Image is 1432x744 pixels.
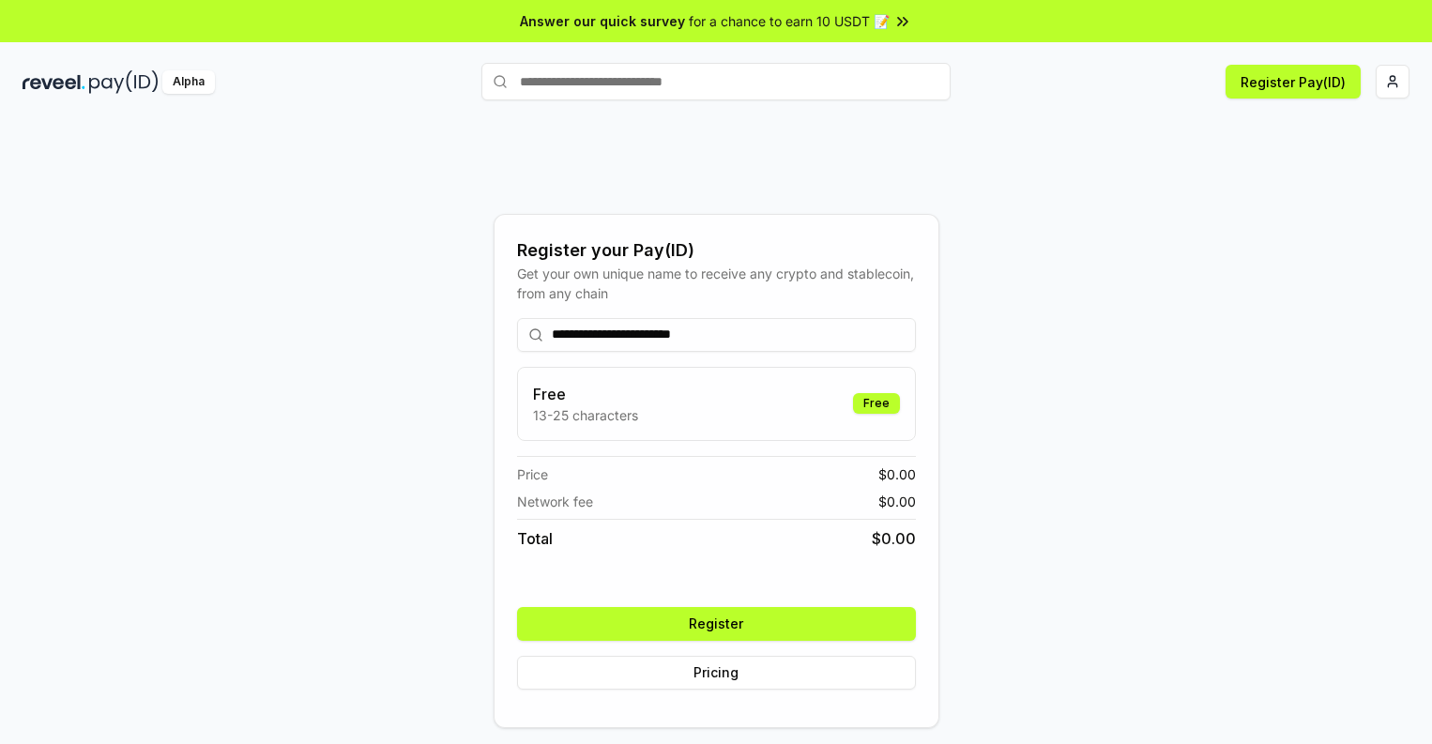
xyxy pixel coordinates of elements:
[533,383,638,405] h3: Free
[1226,65,1361,99] button: Register Pay(ID)
[517,492,593,511] span: Network fee
[520,11,685,31] span: Answer our quick survey
[517,607,916,641] button: Register
[517,264,916,303] div: Get your own unique name to receive any crypto and stablecoin, from any chain
[517,656,916,690] button: Pricing
[517,464,548,484] span: Price
[689,11,890,31] span: for a chance to earn 10 USDT 📝
[23,70,85,94] img: reveel_dark
[853,393,900,414] div: Free
[878,464,916,484] span: $ 0.00
[162,70,215,94] div: Alpha
[872,527,916,550] span: $ 0.00
[533,405,638,425] p: 13-25 characters
[517,237,916,264] div: Register your Pay(ID)
[878,492,916,511] span: $ 0.00
[517,527,553,550] span: Total
[89,70,159,94] img: pay_id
